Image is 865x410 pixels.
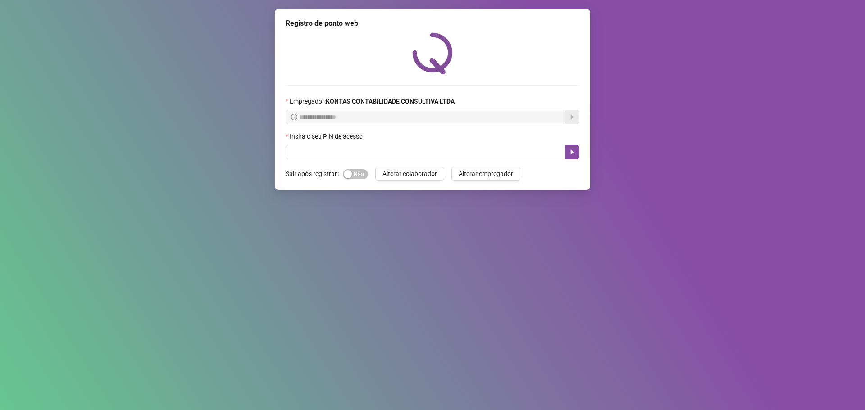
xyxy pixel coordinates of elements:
label: Insira o seu PIN de acesso [286,131,369,141]
img: QRPoint [412,32,453,74]
div: Registro de ponto web [286,18,579,29]
span: Empregador : [290,96,455,106]
span: Alterar colaborador [382,169,437,179]
button: Alterar colaborador [375,167,444,181]
span: info-circle [291,114,297,120]
label: Sair após registrar [286,167,343,181]
strong: KONTAS CONTABILIDADE CONSULTIVA LTDA [326,98,455,105]
button: Alterar empregador [451,167,520,181]
span: caret-right [569,149,576,156]
span: Alterar empregador [459,169,513,179]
